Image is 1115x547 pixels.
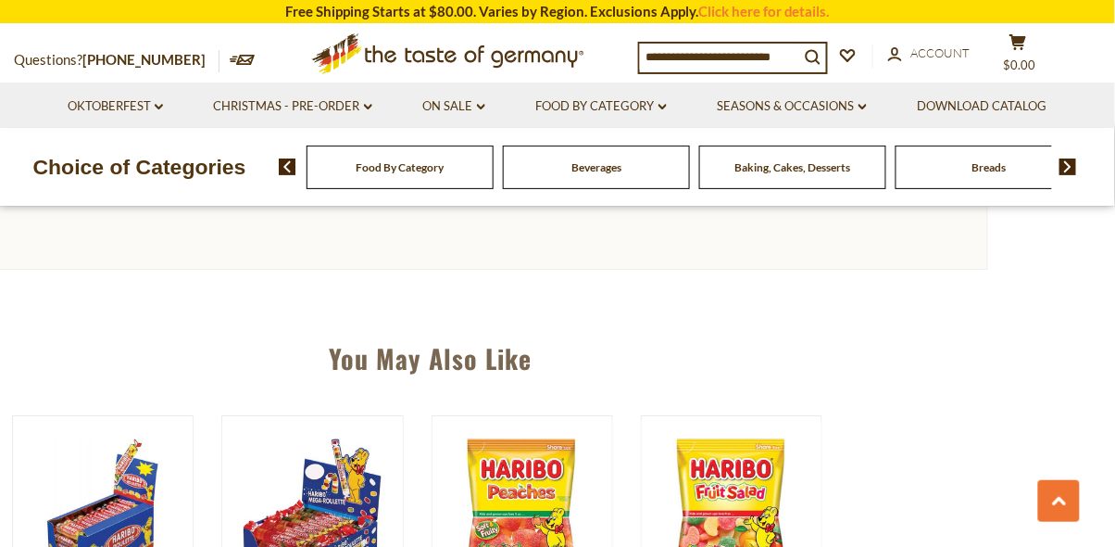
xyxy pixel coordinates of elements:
[972,160,1007,174] a: Breads
[911,45,971,60] span: Account
[571,160,621,174] a: Beverages
[423,96,485,117] a: On Sale
[82,51,206,68] a: [PHONE_NUMBER]
[1059,159,1077,175] img: next arrow
[888,44,971,64] a: Account
[68,96,163,117] a: Oktoberfest
[357,160,445,174] a: Food By Category
[918,96,1047,117] a: Download Catalog
[536,96,667,117] a: Food By Category
[279,159,296,175] img: previous arrow
[698,3,830,19] a: Click here for details.
[14,48,219,72] p: Questions?
[718,96,867,117] a: Seasons & Occasions
[990,33,1046,80] button: $0.00
[1004,57,1036,72] span: $0.00
[214,96,372,117] a: Christmas - PRE-ORDER
[735,160,851,174] a: Baking, Cakes, Desserts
